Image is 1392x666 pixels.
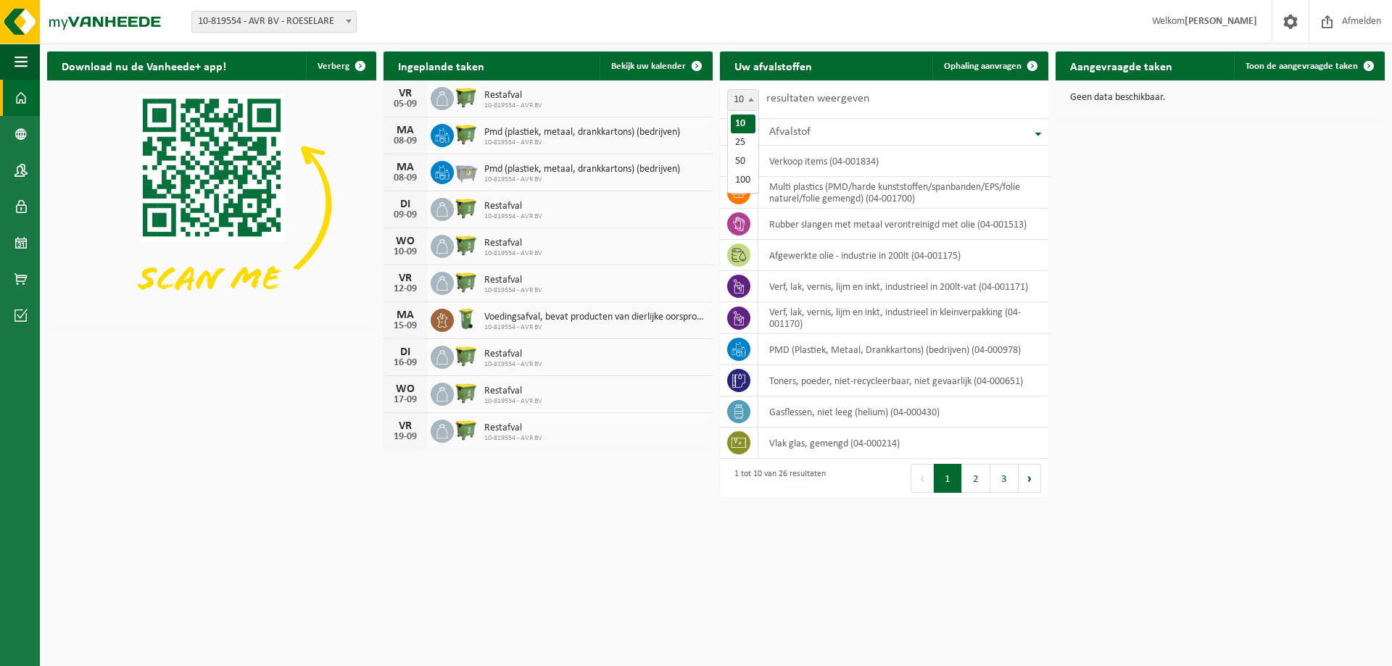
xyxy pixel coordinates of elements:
td: vlak glas, gemengd (04-000214) [758,428,1049,459]
td: verkoop items (04-001834) [758,146,1049,177]
span: 10-819554 - AVR BV [484,286,542,295]
span: Verberg [318,62,349,71]
span: Voedingsafval, bevat producten van dierlijke oorsprong, onverpakt, categorie 3 [484,312,705,323]
a: Toon de aangevraagde taken [1234,51,1383,80]
button: Next [1019,464,1041,493]
div: VR [391,420,420,432]
img: WB-0140-HPE-GN-50 [454,307,478,331]
p: Geen data beschikbaar. [1070,93,1370,103]
label: resultaten weergeven [766,93,869,104]
li: 10 [731,115,755,133]
div: WO [391,236,420,247]
div: MA [391,125,420,136]
li: 25 [731,133,755,152]
div: VR [391,88,420,99]
button: 3 [990,464,1019,493]
div: 1 tot 10 van 26 resultaten [727,462,826,494]
td: verf, lak, vernis, lijm en inkt, industrieel in 200lt-vat (04-001171) [758,271,1049,302]
img: WB-1100-HPE-GN-50 [454,417,478,442]
div: 19-09 [391,432,420,442]
div: DI [391,346,420,358]
h2: Download nu de Vanheede+ app! [47,51,241,80]
div: WO [391,383,420,395]
span: 10-819554 - AVR BV [484,212,542,221]
td: verf, lak, vernis, lijm en inkt, industrieel in kleinverpakking (04-001170) [758,302,1049,334]
button: 2 [962,464,990,493]
button: Previous [911,464,934,493]
li: 100 [731,171,755,190]
div: 10-09 [391,247,420,257]
div: 09-09 [391,210,420,220]
span: 10 [728,90,758,110]
button: Verberg [306,51,375,80]
img: WB-1100-HPE-GN-50 [454,233,478,257]
li: 50 [731,152,755,171]
span: Restafval [484,275,542,286]
div: VR [391,272,420,284]
span: 10-819554 - AVR BV - ROESELARE [192,12,356,32]
span: Restafval [484,238,542,249]
div: DI [391,199,420,210]
img: WB-1100-HPE-GN-50 [454,122,478,146]
span: Pmd (plastiek, metaal, drankkartons) (bedrijven) [484,164,680,175]
button: 1 [934,464,962,493]
span: Restafval [484,201,542,212]
span: 10-819554 - AVR BV [484,360,542,369]
span: 10-819554 - AVR BV [484,434,542,443]
span: Toon de aangevraagde taken [1246,62,1358,71]
td: gasflessen, niet leeg (helium) (04-000430) [758,396,1049,428]
div: 05-09 [391,99,420,109]
a: Ophaling aanvragen [932,51,1047,80]
h2: Aangevraagde taken [1056,51,1187,80]
span: 10-819554 - AVR BV - ROESELARE [191,11,357,33]
span: Ophaling aanvragen [944,62,1022,71]
div: 12-09 [391,284,420,294]
img: WB-1100-HPE-GN-50 [454,196,478,220]
img: WB-1100-HPE-GN-50 [454,270,478,294]
td: multi plastics (PMD/harde kunststoffen/spanbanden/EPS/folie naturel/folie gemengd) (04-001700) [758,177,1049,209]
img: WB-1100-HPE-GN-50 [454,380,478,405]
h2: Ingeplande taken [384,51,499,80]
span: Restafval [484,423,542,434]
div: MA [391,309,420,321]
img: WB-1100-HPE-GN-50 [454,85,478,109]
td: afgewerkte olie - industrie in 200lt (04-001175) [758,240,1049,271]
h2: Uw afvalstoffen [720,51,826,80]
div: MA [391,162,420,173]
img: WB-2500-GAL-GY-01 [454,159,478,183]
div: 08-09 [391,173,420,183]
span: Afvalstof [769,126,811,138]
div: 15-09 [391,321,420,331]
img: WB-1100-HPE-GN-50 [454,344,478,368]
span: Restafval [484,349,542,360]
strong: [PERSON_NAME] [1185,16,1257,27]
a: Bekijk uw kalender [600,51,711,80]
span: Bekijk uw kalender [611,62,686,71]
span: 10 [727,89,759,111]
span: 10-819554 - AVR BV [484,397,542,406]
span: Restafval [484,386,542,397]
td: rubber slangen met metaal verontreinigd met olie (04-001513) [758,209,1049,240]
div: 17-09 [391,395,420,405]
div: 08-09 [391,136,420,146]
span: 10-819554 - AVR BV [484,323,705,332]
img: Download de VHEPlus App [47,80,376,327]
span: Restafval [484,90,542,101]
td: toners, poeder, niet-recycleerbaar, niet gevaarlijk (04-000651) [758,365,1049,396]
span: 10-819554 - AVR BV [484,138,680,147]
td: PMD (Plastiek, Metaal, Drankkartons) (bedrijven) (04-000978) [758,334,1049,365]
span: 10-819554 - AVR BV [484,101,542,110]
span: 10-819554 - AVR BV [484,249,542,258]
div: 16-09 [391,358,420,368]
span: 10-819554 - AVR BV [484,175,680,184]
span: Pmd (plastiek, metaal, drankkartons) (bedrijven) [484,127,680,138]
